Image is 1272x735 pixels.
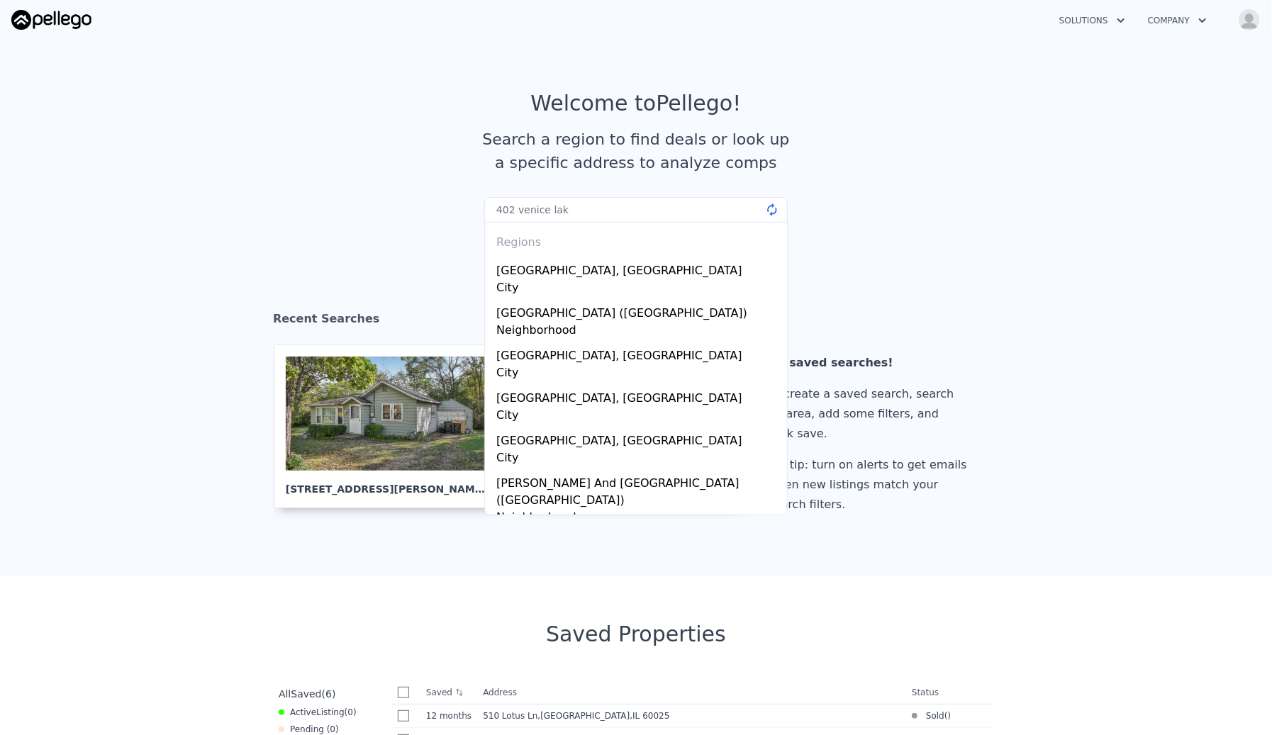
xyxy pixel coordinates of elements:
[1238,9,1261,31] img: avatar
[290,707,357,718] span: Active ( 0 )
[273,622,999,647] div: Saved Properties
[630,711,669,721] span: , IL 60025
[538,711,676,721] span: , [GEOGRAPHIC_DATA]
[484,197,788,223] input: Search an address or region...
[496,407,781,427] div: City
[917,710,948,722] span: Sold (
[477,128,795,174] div: Search a region to find deals or look up a specific address to analyze comps
[483,711,537,721] span: 510 Lotus Ln
[496,299,781,322] div: [GEOGRAPHIC_DATA] ([GEOGRAPHIC_DATA])
[420,681,477,704] th: Saved
[769,353,973,373] div: No saved searches!
[496,384,781,407] div: [GEOGRAPHIC_DATA], [GEOGRAPHIC_DATA]
[273,299,999,344] div: Recent Searches
[769,384,973,444] div: To create a saved search, search an area, add some filters, and click save.
[1137,8,1218,33] button: Company
[11,10,91,30] img: Pellego
[496,257,781,279] div: [GEOGRAPHIC_DATA], [GEOGRAPHIC_DATA]
[477,681,906,705] th: Address
[531,91,742,116] div: Welcome to Pellego !
[291,688,321,700] span: Saved
[279,687,335,701] div: All ( 6 )
[496,279,781,299] div: City
[496,449,781,469] div: City
[496,322,781,342] div: Neighborhood
[496,364,781,384] div: City
[496,427,781,449] div: [GEOGRAPHIC_DATA], [GEOGRAPHIC_DATA]
[426,710,472,722] time: 2024-10-24 14:11
[316,707,345,717] span: Listing
[1048,8,1137,33] button: Solutions
[496,342,781,364] div: [GEOGRAPHIC_DATA], [GEOGRAPHIC_DATA]
[491,223,781,257] div: Regions
[496,469,781,509] div: [PERSON_NAME] And [GEOGRAPHIC_DATA] ([GEOGRAPHIC_DATA])
[279,724,339,735] div: Pending ( 0 )
[769,455,973,515] div: Pro tip: turn on alerts to get emails when new listings match your search filters.
[286,471,489,496] div: [STREET_ADDRESS][PERSON_NAME] , [GEOGRAPHIC_DATA]
[496,509,781,529] div: Neighborhood
[274,344,512,508] a: [STREET_ADDRESS][PERSON_NAME], [GEOGRAPHIC_DATA]
[906,681,993,705] th: Status
[948,710,952,722] span: )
